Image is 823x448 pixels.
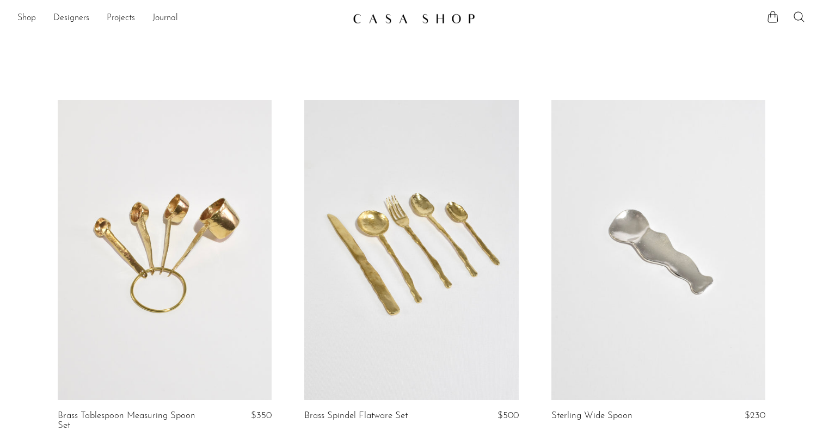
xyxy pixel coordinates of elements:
[17,11,36,26] a: Shop
[53,11,89,26] a: Designers
[58,411,201,431] a: Brass Tablespoon Measuring Spoon Set
[107,11,135,26] a: Projects
[152,11,178,26] a: Journal
[498,411,519,420] span: $500
[551,411,632,421] a: Sterling Wide Spoon
[17,9,344,28] nav: Desktop navigation
[17,9,344,28] ul: NEW HEADER MENU
[304,411,408,421] a: Brass Spindel Flatware Set
[745,411,765,420] span: $230
[251,411,272,420] span: $350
